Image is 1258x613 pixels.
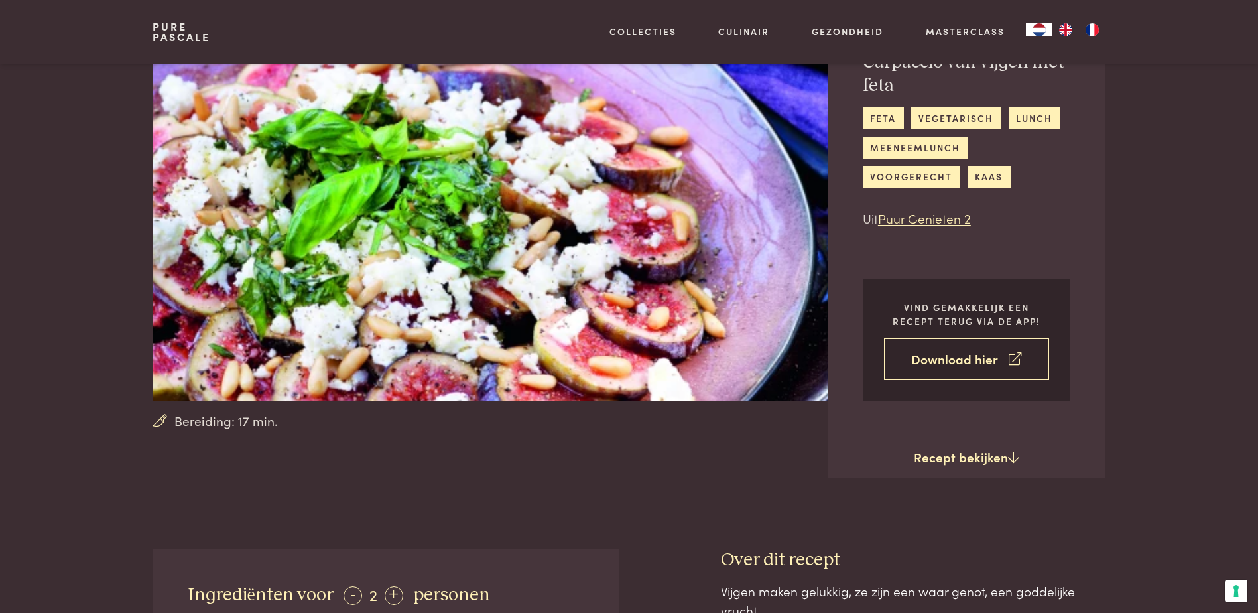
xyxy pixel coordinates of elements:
a: PurePascale [153,21,210,42]
ul: Language list [1052,23,1105,36]
aside: Language selected: Nederlands [1026,23,1105,36]
h2: Carpaccio van vijgen met feta [863,51,1070,97]
a: feta [863,107,904,129]
span: Ingrediënten voor [188,586,334,604]
h3: Over dit recept [721,549,1105,572]
div: - [344,586,362,605]
p: Uit [863,209,1070,228]
a: meeneemlunch [863,137,968,159]
div: + [385,586,403,605]
a: FR [1079,23,1105,36]
a: Recept bekijken [828,437,1105,479]
button: Uw voorkeuren voor toestemming voor trackingtechnologieën [1225,580,1247,602]
div: Language [1026,23,1052,36]
a: Collecties [609,25,676,38]
a: Download hier [884,338,1049,380]
a: NL [1026,23,1052,36]
span: 2 [369,583,377,605]
a: voorgerecht [863,166,960,188]
a: kaas [968,166,1011,188]
a: Puur Genieten 2 [878,209,971,227]
a: vegetarisch [911,107,1001,129]
span: personen [413,586,490,604]
p: Vind gemakkelijk een recept terug via de app! [884,301,1049,328]
a: lunch [1009,107,1060,129]
span: Bereiding: 17 min. [174,411,278,431]
a: EN [1052,23,1079,36]
a: Culinair [718,25,769,38]
a: Gezondheid [812,25,883,38]
a: Masterclass [926,25,1005,38]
